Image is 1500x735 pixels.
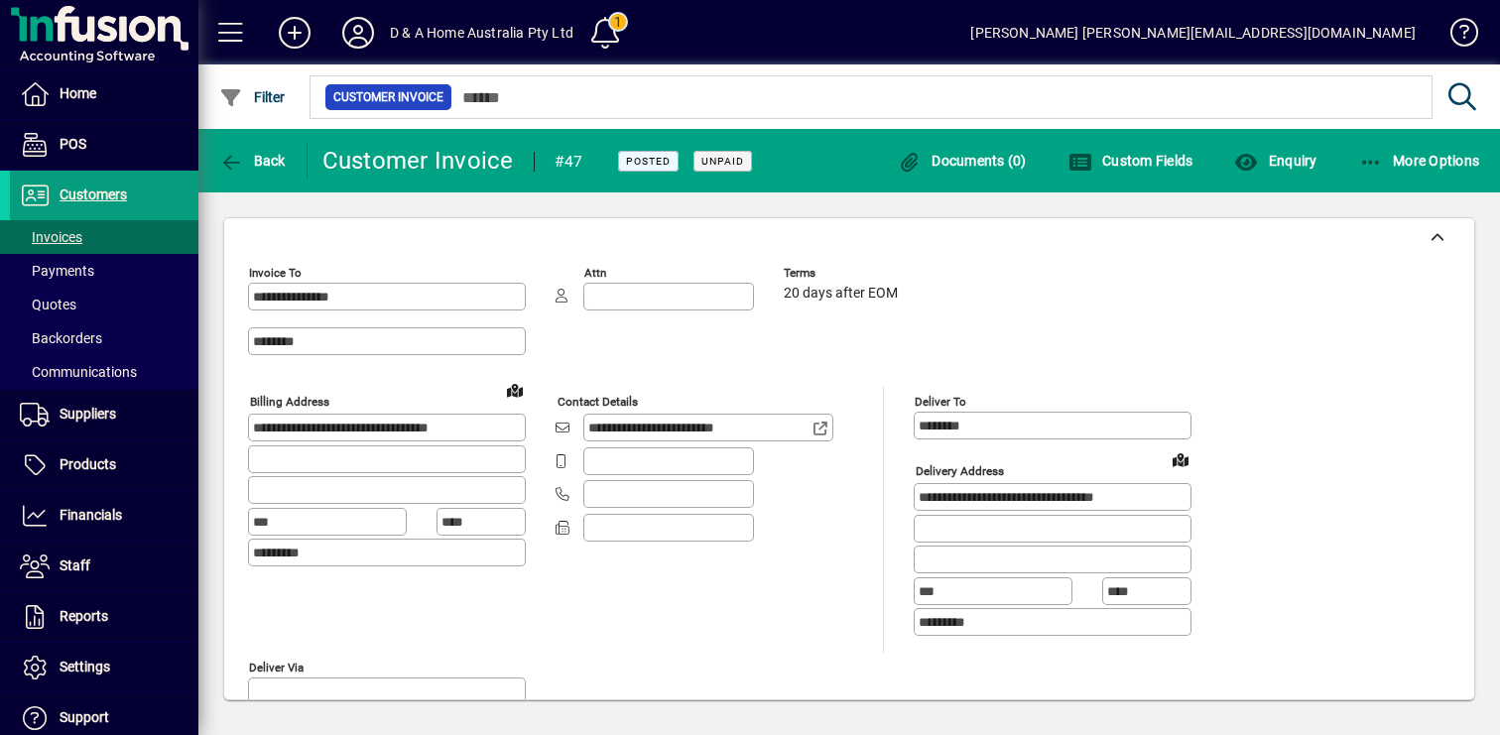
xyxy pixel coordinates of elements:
[10,542,198,591] a: Staff
[701,155,744,168] span: Unpaid
[10,491,198,541] a: Financials
[20,263,94,279] span: Payments
[584,266,606,280] mat-label: Attn
[60,85,96,101] span: Home
[784,267,903,280] span: Terms
[198,143,308,179] app-page-header-button: Back
[10,254,198,288] a: Payments
[10,69,198,119] a: Home
[1234,153,1316,169] span: Enquiry
[1068,153,1193,169] span: Custom Fields
[249,266,302,280] mat-label: Invoice To
[322,145,514,177] div: Customer Invoice
[390,17,573,49] div: D & A Home Australia Pty Ltd
[60,659,110,674] span: Settings
[1229,143,1321,179] button: Enquiry
[915,395,966,409] mat-label: Deliver To
[60,136,86,152] span: POS
[499,374,531,406] a: View on map
[555,146,583,178] div: #47
[784,286,898,302] span: 20 days after EOM
[970,17,1416,49] div: [PERSON_NAME] [PERSON_NAME][EMAIL_ADDRESS][DOMAIN_NAME]
[60,557,90,573] span: Staff
[333,87,443,107] span: Customer Invoice
[10,220,198,254] a: Invoices
[10,643,198,692] a: Settings
[60,186,127,202] span: Customers
[10,592,198,642] a: Reports
[10,355,198,389] a: Communications
[1354,143,1485,179] button: More Options
[893,143,1032,179] button: Documents (0)
[10,390,198,439] a: Suppliers
[898,153,1027,169] span: Documents (0)
[219,153,286,169] span: Back
[214,79,291,115] button: Filter
[214,143,291,179] button: Back
[219,89,286,105] span: Filter
[1359,153,1480,169] span: More Options
[1165,443,1196,475] a: View on map
[10,288,198,321] a: Quotes
[60,456,116,472] span: Products
[263,15,326,51] button: Add
[249,660,304,674] mat-label: Deliver via
[60,507,122,523] span: Financials
[60,709,109,725] span: Support
[1063,143,1198,179] button: Custom Fields
[10,120,198,170] a: POS
[20,297,76,312] span: Quotes
[1436,4,1475,68] a: Knowledge Base
[20,229,82,245] span: Invoices
[10,321,198,355] a: Backorders
[60,406,116,422] span: Suppliers
[20,364,137,380] span: Communications
[626,155,671,168] span: Posted
[20,330,102,346] span: Backorders
[326,15,390,51] button: Profile
[10,440,198,490] a: Products
[60,608,108,624] span: Reports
